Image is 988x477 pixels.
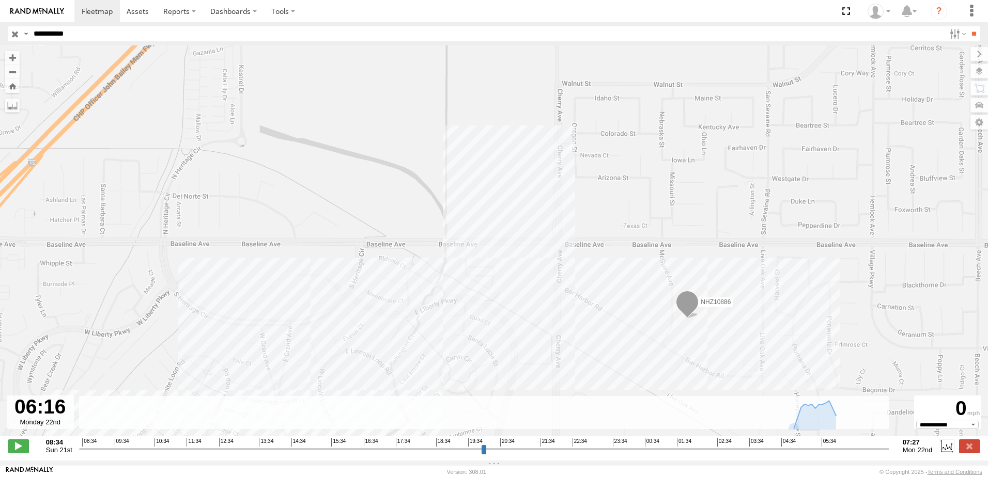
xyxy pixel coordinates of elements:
[822,438,836,447] span: 05:34
[468,438,483,447] span: 19:34
[8,439,29,453] label: Play/Stop
[903,438,933,446] strong: 07:27
[5,98,20,113] label: Measure
[364,438,378,447] span: 16:34
[864,4,894,19] div: Zulema McIntosch
[10,8,64,15] img: rand-logo.svg
[6,467,53,477] a: Visit our Website
[5,79,20,93] button: Zoom Home
[931,3,947,20] i: ?
[645,438,659,447] span: 00:34
[5,65,20,79] button: Zoom out
[396,438,410,447] span: 17:34
[541,438,555,447] span: 21:34
[573,438,587,447] span: 22:34
[677,438,691,447] span: 01:34
[331,438,346,447] span: 15:34
[879,469,982,475] div: © Copyright 2025 -
[959,439,980,453] label: Close
[219,438,234,447] span: 12:34
[115,438,129,447] span: 09:34
[946,26,968,41] label: Search Filter Options
[291,438,306,447] span: 14:34
[46,438,72,446] strong: 08:34
[447,469,486,475] div: Version: 308.01
[717,438,732,447] span: 02:34
[5,51,20,65] button: Zoom in
[187,438,201,447] span: 11:34
[22,26,30,41] label: Search Query
[436,438,451,447] span: 18:34
[500,438,515,447] span: 20:34
[259,438,273,447] span: 13:34
[701,298,731,306] span: NHZ10886
[928,469,982,475] a: Terms and Conditions
[970,115,988,130] label: Map Settings
[903,446,933,454] span: Mon 22nd Sep 2025
[749,438,764,447] span: 03:34
[781,438,796,447] span: 04:34
[82,438,97,447] span: 08:34
[155,438,169,447] span: 10:34
[613,438,627,447] span: 23:34
[46,446,72,454] span: Sun 21st Sep 2025
[916,397,980,421] div: 0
